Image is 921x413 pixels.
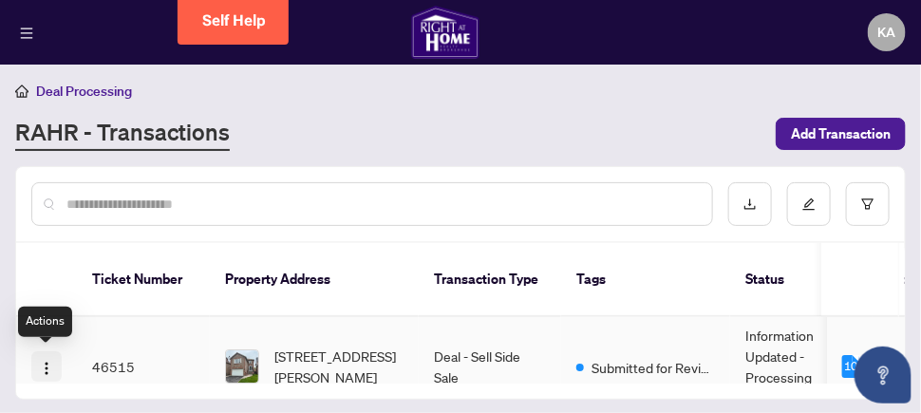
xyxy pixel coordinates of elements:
th: Status [730,243,873,317]
button: edit [787,182,831,226]
span: KA [878,22,896,43]
div: Actions [18,307,72,337]
span: Submitted for Review [592,357,715,378]
div: 10 [842,355,859,378]
button: download [728,182,772,226]
img: logo [411,6,479,59]
th: Transaction Type [419,243,561,317]
th: Tags [561,243,730,317]
span: edit [802,197,816,211]
span: download [743,197,757,211]
img: Logo [39,361,54,376]
span: home [15,84,28,98]
img: thumbnail-img [226,350,258,383]
span: Add Transaction [791,119,891,149]
span: Deal Processing [36,83,132,100]
th: Property Address [210,243,419,317]
a: RAHR - Transactions [15,117,230,151]
span: Self Help [202,11,266,29]
button: Open asap [855,347,912,404]
th: Ticket Number [77,243,210,317]
button: Logo [31,351,62,382]
button: Add Transaction [776,118,906,150]
span: menu [20,27,33,40]
span: [STREET_ADDRESS][PERSON_NAME] [274,346,404,387]
button: filter [846,182,890,226]
span: filter [861,197,874,211]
